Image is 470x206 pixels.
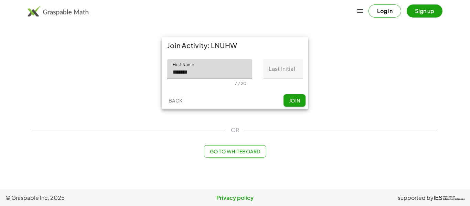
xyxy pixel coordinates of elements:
[434,194,464,202] a: IESInstitute ofEducation Sciences
[398,194,434,202] span: supported by
[434,195,442,201] span: IES
[162,37,308,54] div: Join Activity: LNUHW
[164,94,186,107] button: Back
[210,148,260,154] span: Go to Whiteboard
[284,94,306,107] button: Join
[159,194,312,202] a: Privacy policy
[235,81,246,86] div: 7 / 20
[368,4,401,18] button: Log in
[6,194,159,202] span: © Graspable Inc, 2025
[204,145,266,158] button: Go to Whiteboard
[289,97,300,104] span: Join
[407,4,442,18] button: Sign up
[443,196,464,200] span: Institute of Education Sciences
[168,97,182,104] span: Back
[231,126,239,134] span: OR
